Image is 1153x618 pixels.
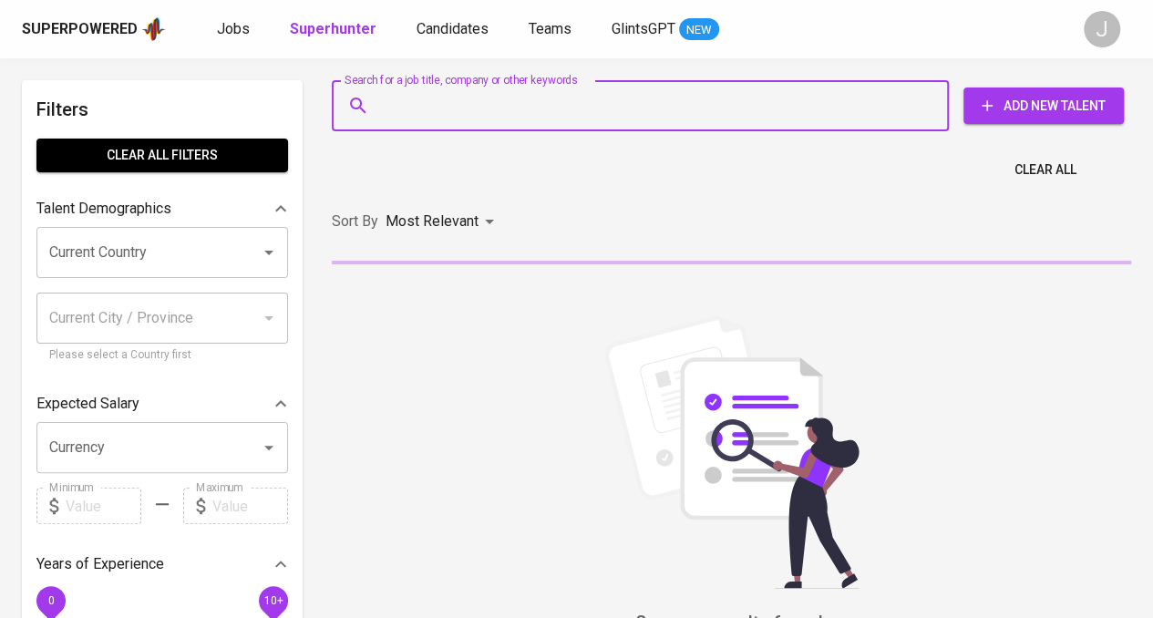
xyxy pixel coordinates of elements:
[256,435,282,460] button: Open
[36,386,288,422] div: Expected Salary
[417,18,492,41] a: Candidates
[386,211,479,232] p: Most Relevant
[963,88,1124,124] button: Add New Talent
[386,205,500,239] div: Most Relevant
[1014,159,1076,181] span: Clear All
[49,346,275,365] p: Please select a Country first
[612,18,719,41] a: GlintsGPT NEW
[217,20,250,37] span: Jobs
[612,20,675,37] span: GlintsGPT
[595,315,869,589] img: file_searching.svg
[290,20,376,37] b: Superhunter
[36,95,288,124] h6: Filters
[290,18,380,41] a: Superhunter
[1084,11,1120,47] div: J
[22,15,166,43] a: Superpoweredapp logo
[417,20,489,37] span: Candidates
[141,15,166,43] img: app logo
[36,393,139,415] p: Expected Salary
[263,594,283,607] span: 10+
[66,488,141,524] input: Value
[332,211,378,232] p: Sort By
[22,19,138,40] div: Superpowered
[256,240,282,265] button: Open
[978,95,1109,118] span: Add New Talent
[36,553,164,575] p: Years of Experience
[36,139,288,172] button: Clear All filters
[529,18,575,41] a: Teams
[36,546,288,582] div: Years of Experience
[47,594,54,607] span: 0
[217,18,253,41] a: Jobs
[529,20,571,37] span: Teams
[212,488,288,524] input: Value
[679,21,719,39] span: NEW
[1007,153,1084,187] button: Clear All
[36,198,171,220] p: Talent Demographics
[51,144,273,167] span: Clear All filters
[36,191,288,227] div: Talent Demographics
